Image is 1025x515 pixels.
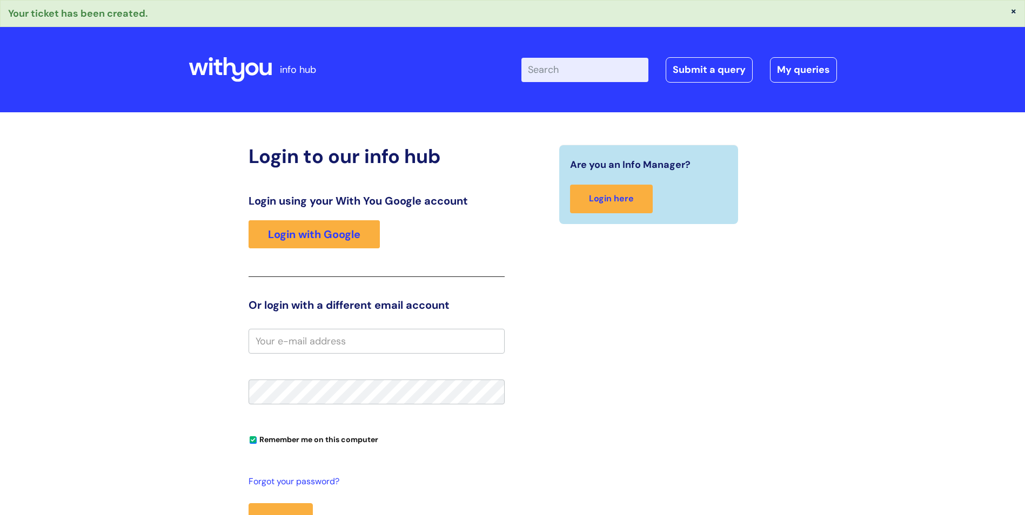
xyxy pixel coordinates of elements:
a: Login here [570,185,653,213]
h3: Login using your With You Google account [249,194,505,207]
button: × [1010,6,1017,16]
h2: Login to our info hub [249,145,505,168]
input: Search [521,58,648,82]
p: info hub [280,61,316,78]
a: Submit a query [666,57,753,82]
span: Are you an Info Manager? [570,156,691,173]
a: Forgot your password? [249,474,499,490]
h3: Or login with a different email account [249,299,505,311]
a: My queries [770,57,837,82]
div: You can uncheck this option if you're logging in from a shared device [249,430,505,448]
a: Login with Google [249,220,380,248]
input: Your e-mail address [249,329,505,354]
label: Remember me on this computer [249,432,378,444]
input: Remember me on this computer [250,437,257,444]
